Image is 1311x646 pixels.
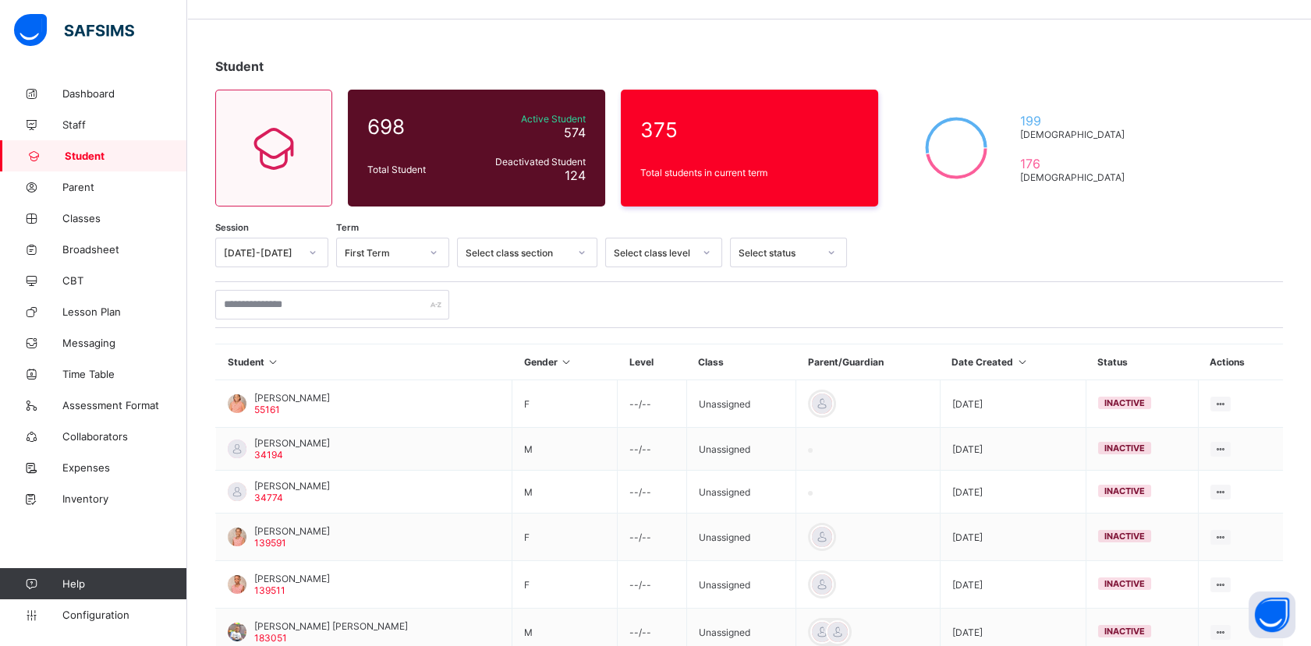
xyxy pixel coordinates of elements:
span: CBT [62,274,187,287]
td: Unassigned [686,428,796,471]
td: F [512,561,618,609]
span: Time Table [62,368,187,380]
td: --/-- [618,428,687,471]
th: Student [216,344,512,380]
span: Staff [62,118,187,131]
th: Actions [1198,344,1283,380]
td: --/-- [618,561,687,609]
span: Total students in current term [640,167,859,178]
td: [DATE] [940,428,1086,471]
span: Student [215,58,264,74]
span: 124 [565,168,586,183]
span: Deactivated Student [475,156,586,168]
span: 199 [1020,113,1132,129]
td: Unassigned [686,471,796,514]
span: inactive [1104,397,1145,408]
th: Class [686,344,796,380]
td: F [512,380,618,428]
i: Sort in Ascending Order [560,356,573,368]
span: Help [62,577,186,590]
span: inactive [1104,485,1145,496]
div: Select status [739,247,818,259]
th: Level [618,344,687,380]
span: 574 [564,125,586,140]
span: Dashboard [62,87,187,100]
div: Total Student [363,160,471,179]
td: F [512,514,618,561]
i: Sort in Ascending Order [267,356,280,368]
span: [PERSON_NAME] [254,392,330,404]
span: [PERSON_NAME] [254,480,330,492]
td: --/-- [618,380,687,428]
span: Active Student [475,113,586,125]
span: [PERSON_NAME] [254,525,330,537]
td: --/-- [618,471,687,514]
th: Gender [512,344,618,380]
td: [DATE] [940,561,1086,609]
span: 55161 [254,404,280,415]
span: 34774 [254,492,283,503]
span: 183051 [254,632,287,644]
td: --/-- [618,514,687,561]
span: inactive [1104,443,1145,454]
span: 375 [640,118,859,142]
span: 34194 [254,449,283,461]
td: [DATE] [940,380,1086,428]
td: Unassigned [686,380,796,428]
span: Collaborators [62,430,187,443]
td: Unassigned [686,514,796,561]
span: 176 [1020,156,1132,171]
img: safsims [14,14,134,47]
span: inactive [1104,626,1145,637]
span: Session [215,222,249,233]
td: Unassigned [686,561,796,609]
span: Classes [62,212,187,224]
span: [DEMOGRAPHIC_DATA] [1020,129,1132,140]
span: 698 [367,115,467,139]
span: Term [336,222,359,233]
span: Expenses [62,461,187,474]
div: First Term [345,247,420,259]
span: Messaging [62,337,187,349]
span: Student [65,150,187,162]
span: Broadsheet [62,243,187,256]
span: Parent [62,181,187,193]
td: M [512,471,618,514]
button: Open asap [1249,591,1295,638]
div: Select class level [614,247,693,259]
span: inactive [1104,531,1145,542]
span: Configuration [62,609,186,621]
span: [PERSON_NAME] [PERSON_NAME] [254,620,408,632]
span: [PERSON_NAME] [254,437,330,449]
span: [DEMOGRAPHIC_DATA] [1020,171,1132,183]
td: M [512,428,618,471]
span: 139591 [254,537,286,549]
span: inactive [1104,578,1145,589]
span: Assessment Format [62,399,187,411]
th: Status [1086,344,1198,380]
span: [PERSON_NAME] [254,573,330,584]
i: Sort in Ascending Order [1015,356,1029,368]
td: [DATE] [940,471,1086,514]
div: [DATE]-[DATE] [224,247,299,259]
span: 139511 [254,584,285,596]
th: Parent/Guardian [796,344,940,380]
td: [DATE] [940,514,1086,561]
th: Date Created [940,344,1086,380]
span: Inventory [62,492,187,505]
span: Lesson Plan [62,305,187,318]
div: Select class section [466,247,569,259]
